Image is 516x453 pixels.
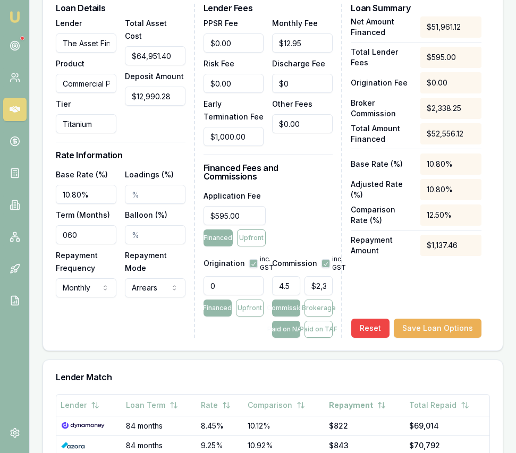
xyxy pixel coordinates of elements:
[56,185,116,204] input: %
[125,46,185,65] input: $
[351,47,412,68] p: Total Lender Fees
[204,74,264,93] input: $
[237,229,266,246] button: Upfront
[351,123,412,144] p: Total Amount Financed
[329,421,401,431] div: $822
[204,19,238,28] label: PPSR Fee
[122,416,196,435] td: 84 months
[420,72,481,93] div: $0.00
[125,251,167,272] label: Repayment Mode
[329,440,401,451] div: $843
[420,47,481,68] div: $595.00
[272,59,325,68] label: Discharge Fee
[236,300,264,317] button: Upfront
[272,276,300,295] input: %
[272,321,300,338] button: Paid on NAF
[351,179,412,200] p: Adjusted Rate (%)
[351,159,412,169] p: Base Rate (%)
[204,164,333,181] h3: Financed Fees and Commissions
[204,229,233,246] button: Financed
[56,373,490,381] h3: Lender Match
[56,151,185,159] h3: Rate Information
[126,396,178,415] button: Loan Term
[125,72,184,81] label: Deposit Amount
[204,191,261,200] label: Application Fee
[248,396,305,415] button: Comparison
[125,210,167,219] label: Balloon (%)
[56,210,110,219] label: Term (Months)
[272,99,312,108] label: Other Fees
[329,396,386,415] button: Repayment
[351,204,412,226] p: Comparison Rate (%)
[125,19,167,40] label: Total Asset Cost
[56,4,185,12] h3: Loan Details
[125,87,185,106] input: $
[272,33,333,53] input: $
[243,416,325,435] td: 10.12%
[125,225,185,244] input: %
[204,99,264,121] label: Early Termination Fee
[322,255,346,272] div: inc. GST
[56,19,82,28] label: Lender
[61,441,85,450] img: Azora
[249,255,274,272] div: inc. GST
[304,300,333,317] button: Brokerage
[56,251,98,272] label: Repayment Frequency
[204,59,234,68] label: Risk Fee
[304,321,333,338] button: Paid on TAF
[201,396,231,415] button: Rate
[204,206,266,225] input: $
[125,170,174,179] label: Loadings (%)
[204,260,245,267] label: Origination
[420,179,481,200] div: 10.80%
[420,16,481,38] div: $51,961.12
[351,78,412,88] p: Origination Fee
[197,416,244,435] td: 8.45%
[9,11,21,23] img: emu-icon-u.png
[351,319,390,338] button: Reset
[125,185,185,204] input: %
[61,396,99,415] button: Lender
[56,59,84,68] label: Product
[351,98,412,119] p: Broker Commission
[420,153,481,175] div: 10.80%
[272,300,300,317] button: Commission
[272,74,333,93] input: $
[272,114,333,133] input: $
[204,127,264,146] input: $
[61,422,105,430] img: Dynamoney
[394,319,481,338] button: Save Loan Options
[351,16,412,38] p: Net Amount Financed
[272,19,318,28] label: Monthly Fee
[420,123,481,144] div: $52,556.12
[351,4,481,12] h3: Loan Summary
[56,99,71,108] label: Tier
[420,204,481,226] div: 12.50%
[56,170,108,179] label: Base Rate (%)
[409,396,469,415] button: Total Repaid
[420,98,481,119] div: $2,338.25
[409,440,485,451] div: $70,792
[204,33,264,53] input: $
[351,235,412,256] p: Repayment Amount
[204,4,333,12] h3: Lender Fees
[204,300,232,317] button: Financed
[272,260,317,267] label: Commission
[409,421,485,431] div: $69,014
[420,235,481,256] div: $1,137.46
